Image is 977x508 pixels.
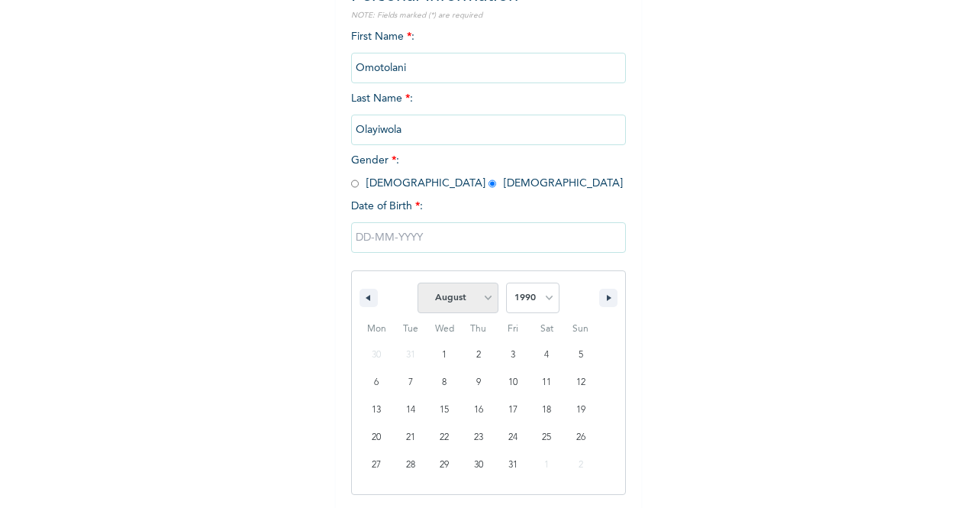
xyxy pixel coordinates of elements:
[530,317,564,341] span: Sat
[462,451,496,479] button: 30
[579,341,583,369] span: 5
[394,451,428,479] button: 28
[563,341,598,369] button: 5
[508,424,518,451] span: 24
[495,317,530,341] span: Fri
[530,369,564,396] button: 11
[462,424,496,451] button: 23
[462,317,496,341] span: Thu
[495,341,530,369] button: 3
[394,317,428,341] span: Tue
[542,424,551,451] span: 25
[462,369,496,396] button: 9
[351,222,626,253] input: DD-MM-YYYY
[440,451,449,479] span: 29
[476,369,481,396] span: 9
[508,396,518,424] span: 17
[440,424,449,451] span: 22
[360,317,394,341] span: Mon
[427,424,462,451] button: 22
[351,199,423,215] span: Date of Birth :
[427,341,462,369] button: 1
[406,396,415,424] span: 14
[495,424,530,451] button: 24
[563,396,598,424] button: 19
[530,424,564,451] button: 25
[542,396,551,424] span: 18
[427,451,462,479] button: 29
[442,369,447,396] span: 8
[427,369,462,396] button: 8
[394,369,428,396] button: 7
[563,369,598,396] button: 12
[372,424,381,451] span: 20
[495,396,530,424] button: 17
[476,341,481,369] span: 2
[474,424,483,451] span: 23
[408,369,413,396] span: 7
[563,317,598,341] span: Sun
[442,341,447,369] span: 1
[360,396,394,424] button: 13
[360,424,394,451] button: 20
[511,341,515,369] span: 3
[360,369,394,396] button: 6
[374,369,379,396] span: 6
[406,451,415,479] span: 28
[563,424,598,451] button: 26
[440,396,449,424] span: 15
[427,317,462,341] span: Wed
[542,369,551,396] span: 11
[462,396,496,424] button: 16
[495,369,530,396] button: 10
[351,31,626,73] span: First Name :
[462,341,496,369] button: 2
[351,93,626,135] span: Last Name :
[351,155,623,189] span: Gender : [DEMOGRAPHIC_DATA] [DEMOGRAPHIC_DATA]
[576,424,585,451] span: 26
[508,451,518,479] span: 31
[372,451,381,479] span: 27
[394,424,428,451] button: 21
[474,396,483,424] span: 16
[495,451,530,479] button: 31
[372,396,381,424] span: 13
[351,115,626,145] input: Enter your last name
[406,424,415,451] span: 21
[530,341,564,369] button: 4
[576,396,585,424] span: 19
[576,369,585,396] span: 12
[427,396,462,424] button: 15
[474,451,483,479] span: 30
[351,10,626,21] p: NOTE: Fields marked (*) are required
[394,396,428,424] button: 14
[351,53,626,83] input: Enter your first name
[544,341,549,369] span: 4
[360,451,394,479] button: 27
[530,396,564,424] button: 18
[508,369,518,396] span: 10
